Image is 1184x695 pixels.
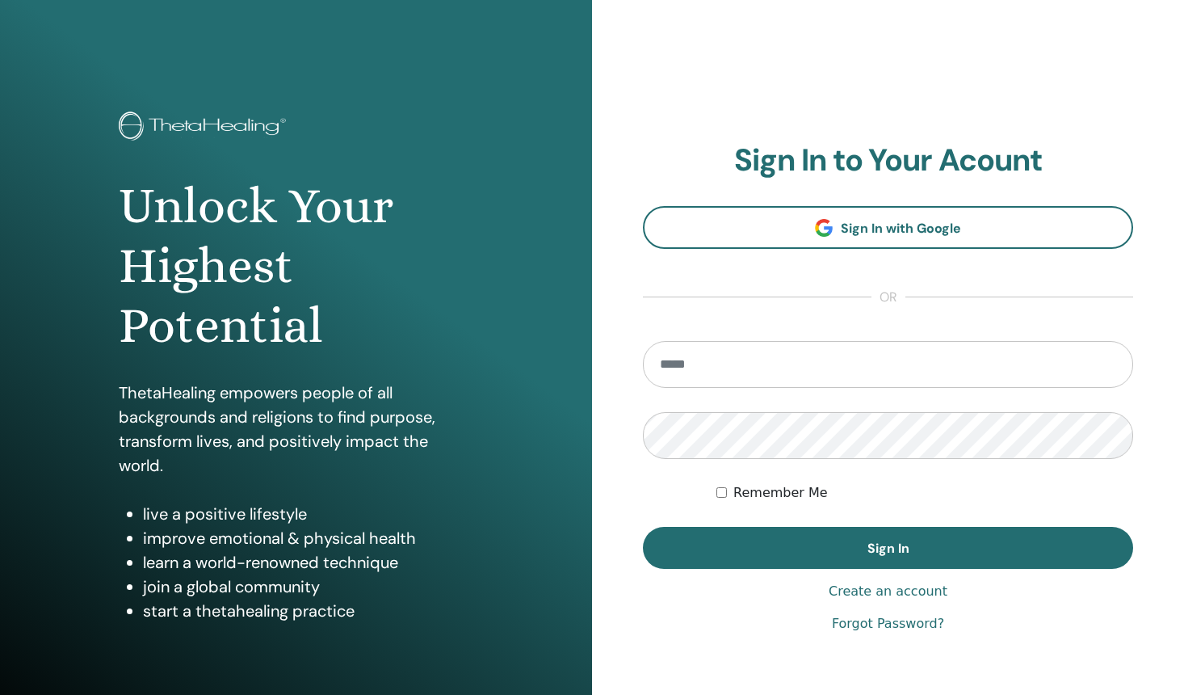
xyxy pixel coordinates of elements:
[832,614,944,634] a: Forgot Password?
[871,288,905,307] span: or
[643,142,1133,179] h2: Sign In to Your Acount
[143,526,473,550] li: improve emotional & physical health
[143,550,473,575] li: learn a world-renowned technique
[643,206,1133,249] a: Sign In with Google
[733,483,828,503] label: Remember Me
[143,575,473,599] li: join a global community
[867,540,909,557] span: Sign In
[143,599,473,623] li: start a thetahealing practice
[119,176,473,356] h1: Unlock Your Highest Potential
[841,220,961,237] span: Sign In with Google
[829,582,947,601] a: Create an account
[643,527,1133,569] button: Sign In
[143,502,473,526] li: live a positive lifestyle
[716,483,1133,503] div: Keep me authenticated indefinitely or until I manually logout
[119,381,473,478] p: ThetaHealing empowers people of all backgrounds and religions to find purpose, transform lives, a...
